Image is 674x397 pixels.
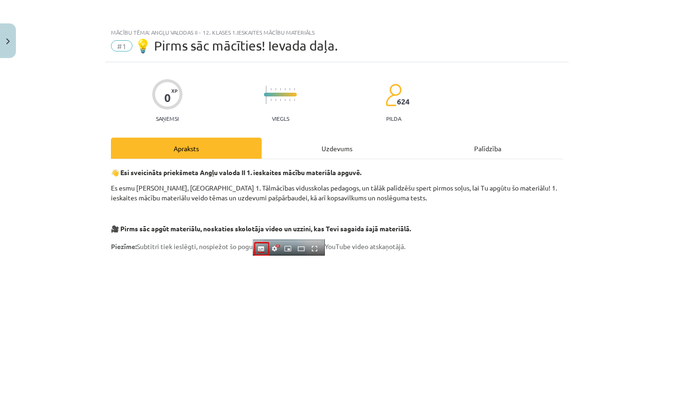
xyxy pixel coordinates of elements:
div: 0 [164,91,171,104]
img: icon-short-line-57e1e144782c952c97e751825c79c345078a6d821885a25fce030b3d8c18986b.svg [294,99,295,101]
img: students-c634bb4e5e11cddfef0936a35e636f08e4e9abd3cc4e673bd6f9a4125e45ecb1.svg [385,83,402,107]
div: Uzdevums [262,138,412,159]
img: icon-short-line-57e1e144782c952c97e751825c79c345078a6d821885a25fce030b3d8c18986b.svg [285,99,286,101]
img: icon-short-line-57e1e144782c952c97e751825c79c345078a6d821885a25fce030b3d8c18986b.svg [289,88,290,90]
span: 💡 Pirms sāc mācīties! Ievada daļa. [135,38,338,53]
span: 624 [397,97,410,106]
p: Viegls [272,115,289,122]
strong: Piezīme: [111,242,137,250]
strong: 👋 Esi sveicināts priekšmeta Angļu valoda II 1. ieskaites mācību materiāla apguvē. [111,168,361,176]
div: Apraksts [111,138,262,159]
img: icon-short-line-57e1e144782c952c97e751825c79c345078a6d821885a25fce030b3d8c18986b.svg [271,88,271,90]
img: icon-short-line-57e1e144782c952c97e751825c79c345078a6d821885a25fce030b3d8c18986b.svg [294,88,295,90]
span: #1 [111,40,132,51]
p: Saņemsi [152,115,183,122]
img: icon-short-line-57e1e144782c952c97e751825c79c345078a6d821885a25fce030b3d8c18986b.svg [275,99,276,101]
img: icon-short-line-57e1e144782c952c97e751825c79c345078a6d821885a25fce030b3d8c18986b.svg [289,99,290,101]
p: Es esmu [PERSON_NAME], [GEOGRAPHIC_DATA] 1. Tālmācības vidusskolas pedagogs, un tālāk palīdzēšu s... [111,183,563,203]
img: icon-short-line-57e1e144782c952c97e751825c79c345078a6d821885a25fce030b3d8c18986b.svg [280,88,281,90]
p: pilda [386,115,401,122]
span: Subtitri tiek ieslēgti, nospiežot šo pogu YouTube video atskaņotājā. [111,242,405,250]
img: icon-close-lesson-0947bae3869378f0d4975bcd49f059093ad1ed9edebbc8119c70593378902aed.svg [6,38,10,44]
span: XP [171,88,177,93]
div: Palīdzība [412,138,563,159]
img: icon-short-line-57e1e144782c952c97e751825c79c345078a6d821885a25fce030b3d8c18986b.svg [280,99,281,101]
div: Mācību tēma: Angļu valodas ii - 12. klases 1.ieskaites mācību materiāls [111,29,563,36]
img: icon-short-line-57e1e144782c952c97e751825c79c345078a6d821885a25fce030b3d8c18986b.svg [285,88,286,90]
img: icon-long-line-d9ea69661e0d244f92f715978eff75569469978d946b2353a9bb055b3ed8787d.svg [266,86,267,104]
img: icon-short-line-57e1e144782c952c97e751825c79c345078a6d821885a25fce030b3d8c18986b.svg [275,88,276,90]
strong: 🎥 Pirms sāc apgūt materiālu, noskaties skolotāja video un uzzini, kas Tevi sagaida šajā materiālā. [111,224,411,233]
img: icon-short-line-57e1e144782c952c97e751825c79c345078a6d821885a25fce030b3d8c18986b.svg [271,99,271,101]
